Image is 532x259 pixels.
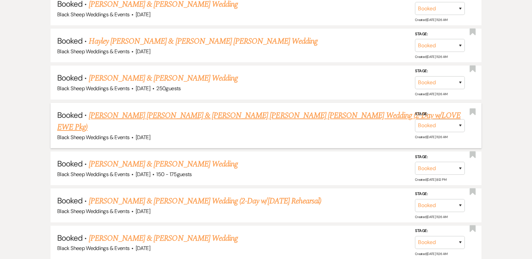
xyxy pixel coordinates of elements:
span: Black Sheep Weddings & Events [57,85,129,92]
label: Stage: [415,153,465,161]
label: Stage: [415,190,465,198]
label: Stage: [415,31,465,38]
span: Created: [DATE] 11:26 AM [415,55,447,59]
label: Stage: [415,111,465,118]
span: Booked [57,36,82,46]
span: Booked [57,158,82,169]
span: Created: [DATE] 11:26 AM [415,134,447,139]
span: Black Sheep Weddings & Events [57,245,129,252]
a: [PERSON_NAME] [PERSON_NAME] & [PERSON_NAME] [PERSON_NAME] [PERSON_NAME] Wedding (2-Day w/LOVE EWE... [57,110,461,133]
span: [DATE] [136,85,150,92]
a: [PERSON_NAME] & [PERSON_NAME] Wedding [89,158,238,170]
span: [DATE] [136,48,150,55]
a: [PERSON_NAME] & [PERSON_NAME] Wedding [89,232,238,244]
span: Created: [DATE] 8:12 PM [415,177,446,182]
span: [DATE] [136,11,150,18]
a: [PERSON_NAME] & [PERSON_NAME] Wedding [89,72,238,84]
span: Black Sheep Weddings & Events [57,134,129,141]
span: Booked [57,110,82,120]
span: [DATE] [136,134,150,141]
a: [PERSON_NAME] & [PERSON_NAME] Wedding (2-Day w/[DATE] Rehearsal) [89,195,322,207]
span: Booked [57,195,82,206]
label: Stage: [415,227,465,235]
span: 150 - 175 guests [156,171,192,178]
span: [DATE] [136,208,150,215]
span: Black Sheep Weddings & Events [57,171,129,178]
label: Stage: [415,68,465,75]
a: Hayley [PERSON_NAME] & [PERSON_NAME] [PERSON_NAME] Wedding [89,35,318,47]
span: Black Sheep Weddings & Events [57,48,129,55]
span: Created: [DATE] 11:26 AM [415,215,447,219]
span: [DATE] [136,245,150,252]
span: Black Sheep Weddings & Events [57,11,129,18]
span: [DATE] [136,171,150,178]
span: Booked [57,233,82,243]
span: Booked [57,73,82,83]
span: Created: [DATE] 11:26 AM [415,252,447,256]
span: 250 guests [156,85,181,92]
span: Created: [DATE] 11:26 AM [415,18,447,22]
span: Black Sheep Weddings & Events [57,208,129,215]
span: Created: [DATE] 11:26 AM [415,92,447,96]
